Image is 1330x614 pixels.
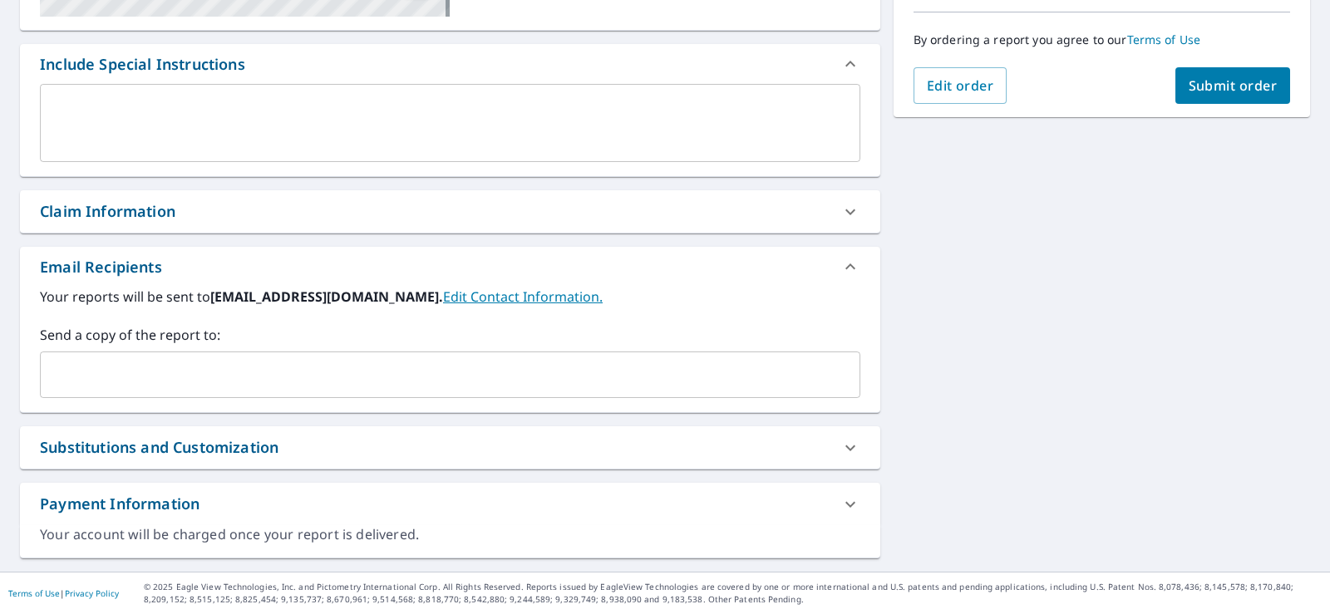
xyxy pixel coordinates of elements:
[927,76,994,95] span: Edit order
[20,483,880,525] div: Payment Information
[914,32,1290,47] p: By ordering a report you agree to our
[1189,76,1278,95] span: Submit order
[8,587,60,599] a: Terms of Use
[65,587,119,599] a: Privacy Policy
[40,493,199,515] div: Payment Information
[40,325,860,345] label: Send a copy of the report to:
[40,53,245,76] div: Include Special Instructions
[443,287,603,306] a: EditContactInfo
[8,588,119,598] p: |
[40,200,175,223] div: Claim Information
[1175,67,1291,104] button: Submit order
[1127,32,1201,47] a: Terms of Use
[210,287,443,306] b: [EMAIL_ADDRESS][DOMAIN_NAME].
[914,67,1007,104] button: Edit order
[40,525,860,544] div: Your account will be charged once your report is delivered.
[20,44,880,84] div: Include Special Instructions
[40,436,278,459] div: Substitutions and Customization
[40,287,860,307] label: Your reports will be sent to
[20,426,880,469] div: Substitutions and Customization
[20,247,880,287] div: Email Recipients
[20,190,880,233] div: Claim Information
[144,581,1322,606] p: © 2025 Eagle View Technologies, Inc. and Pictometry International Corp. All Rights Reserved. Repo...
[40,256,162,278] div: Email Recipients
